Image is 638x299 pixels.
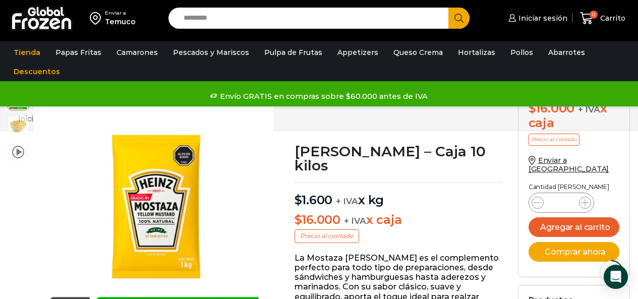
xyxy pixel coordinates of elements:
[259,43,327,62] a: Pulpa de Frutas
[8,116,28,136] span: mostaza
[577,7,628,30] a: 0 Carrito
[90,10,105,27] img: address-field-icon.svg
[604,265,628,289] div: Open Intercom Messenger
[9,43,45,62] a: Tienda
[295,193,333,207] bdi: 1.600
[529,217,619,237] button: Agregar al carrito
[598,13,625,23] span: Carrito
[453,43,500,62] a: Hortalizas
[529,156,609,173] a: Enviar a [GEOGRAPHIC_DATA]
[336,196,358,206] span: + IVA
[506,8,567,28] a: Iniciar sesión
[448,8,470,29] button: Search button
[295,212,340,227] bdi: 16.000
[344,216,366,226] span: + IVA
[529,184,619,191] p: Cantidad [PERSON_NAME]
[590,11,598,19] span: 0
[516,13,567,23] span: Iniciar sesión
[295,193,302,207] span: $
[552,196,571,210] input: Product quantity
[529,242,619,262] button: Comprar ahora
[168,43,254,62] a: Pescados y Mariscos
[50,43,106,62] a: Papas Fritas
[529,101,619,131] div: x caja
[529,101,536,115] span: $
[295,213,503,227] p: x caja
[388,43,448,62] a: Queso Crema
[529,134,579,146] p: Precio al contado
[105,10,136,17] div: Enviar a
[295,212,302,227] span: $
[578,104,600,114] span: + IVA
[9,62,65,81] a: Descuentos
[295,183,503,208] p: x kg
[332,43,383,62] a: Appetizers
[295,144,503,172] h1: [PERSON_NAME] – Caja 10 kilos
[529,101,574,115] bdi: 16.000
[543,43,590,62] a: Abarrotes
[505,43,538,62] a: Pollos
[295,229,359,243] p: Precio al contado
[111,43,163,62] a: Camarones
[105,17,136,27] div: Temuco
